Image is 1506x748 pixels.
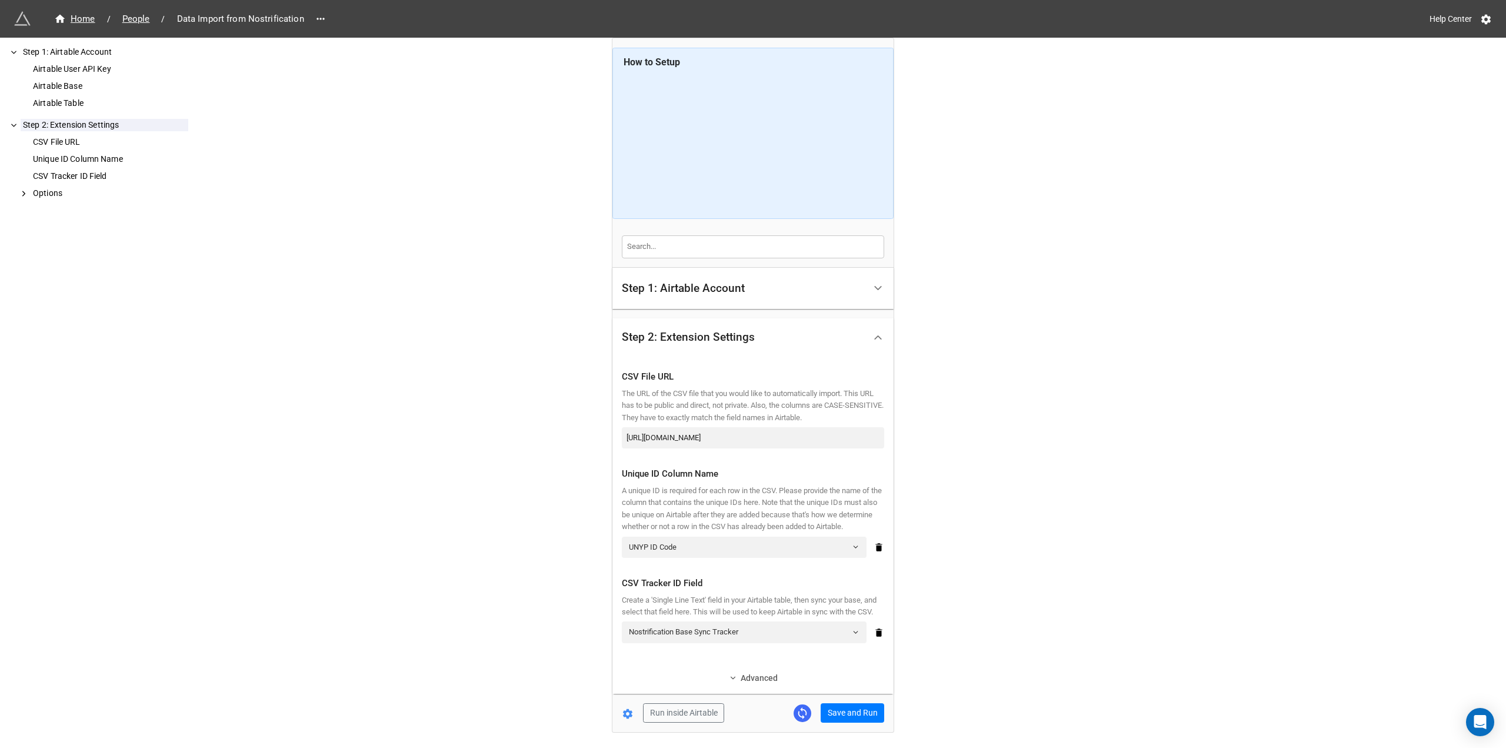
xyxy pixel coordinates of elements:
nav: breadcrumb [47,12,311,26]
button: Run inside Airtable [643,703,724,723]
button: Save and Run [821,703,884,723]
input: Enter CSV File URL [622,427,884,448]
a: Advanced [622,671,884,684]
div: Open Intercom Messenger [1466,708,1494,736]
iframe: Import CSVs into Airtable Automatically using miniExtensions (2020 version) [624,74,883,209]
a: Home [47,12,102,26]
li: / [107,13,111,25]
div: Airtable Table [31,97,188,109]
div: Step 1: Airtable Account [622,282,745,294]
div: The URL of the CSV file that you would like to automatically import. This URL has to be public an... [622,388,884,424]
div: Create a 'Single Line Text' field in your Airtable table, then sync your base, and select that fi... [622,594,884,619]
img: miniextensions-icon.73ae0678.png [14,11,31,27]
div: Step 2: Extension Settings [612,356,894,694]
div: Home [54,12,95,26]
a: Help Center [1421,8,1480,29]
div: A unique ID is required for each row in the CSV. Please provide the name of the column that conta... [622,485,884,533]
div: CSV Tracker ID Field [31,170,188,182]
input: Search... [622,235,884,258]
div: Step 1: Airtable Account [612,268,894,310]
div: Options [31,187,188,200]
div: Airtable User API Key [31,63,188,75]
div: Step 1: Airtable Account [21,46,188,58]
div: Airtable Base [31,80,188,92]
div: CSV File URL [31,136,188,148]
a: UNYP ID Code [622,537,867,558]
a: Nostrification Base Sync Tracker [622,621,867,643]
a: People [115,12,157,26]
span: Data Import from Nostrification [170,12,311,26]
div: Unique ID Column Name [31,153,188,165]
div: CSV Tracker ID Field [622,577,884,591]
li: / [161,13,165,25]
div: Unique ID Column Name [622,467,884,481]
div: Step 2: Extension Settings [21,119,188,131]
b: How to Setup [624,56,680,68]
div: Step 2: Extension Settings [622,331,755,343]
div: Step 2: Extension Settings [612,318,894,356]
div: CSV File URL [622,370,884,384]
a: Sync Base Structure [794,704,811,722]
